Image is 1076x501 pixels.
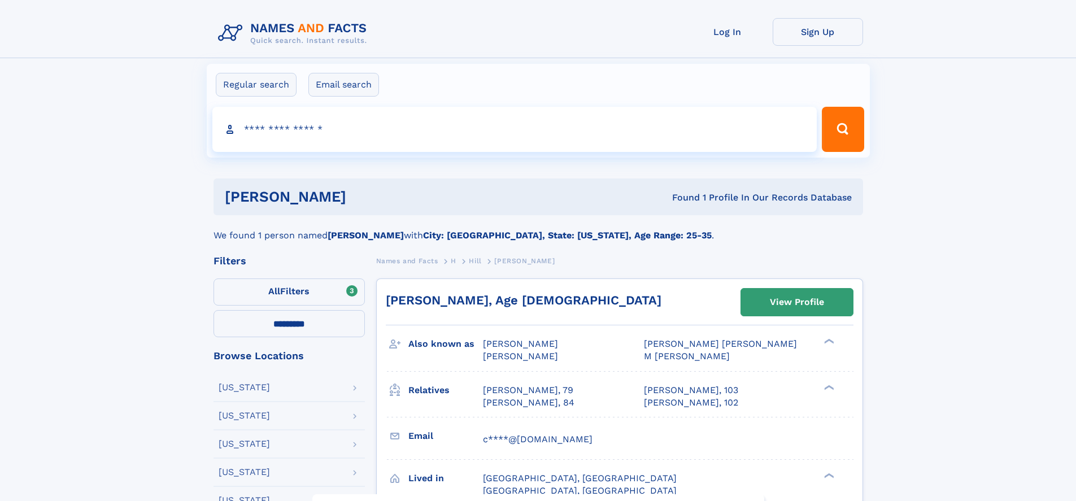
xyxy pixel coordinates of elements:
[408,334,483,354] h3: Also known as
[376,254,438,268] a: Names and Facts
[219,411,270,420] div: [US_STATE]
[423,230,712,241] b: City: [GEOGRAPHIC_DATA], State: [US_STATE], Age Range: 25-35
[328,230,404,241] b: [PERSON_NAME]
[644,384,738,397] a: [PERSON_NAME], 103
[308,73,379,97] label: Email search
[214,256,365,266] div: Filters
[225,190,509,204] h1: [PERSON_NAME]
[644,338,797,349] span: [PERSON_NAME] [PERSON_NAME]
[682,18,773,46] a: Log In
[483,351,558,361] span: [PERSON_NAME]
[644,351,730,361] span: M [PERSON_NAME]
[219,439,270,448] div: [US_STATE]
[214,215,863,242] div: We found 1 person named with .
[821,384,835,391] div: ❯
[509,191,852,204] div: Found 1 Profile In Our Records Database
[219,468,270,477] div: [US_STATE]
[483,485,677,496] span: [GEOGRAPHIC_DATA], [GEOGRAPHIC_DATA]
[483,338,558,349] span: [PERSON_NAME]
[451,257,456,265] span: H
[268,286,280,297] span: All
[469,254,481,268] a: Hill
[483,473,677,483] span: [GEOGRAPHIC_DATA], [GEOGRAPHIC_DATA]
[469,257,481,265] span: Hill
[219,383,270,392] div: [US_STATE]
[741,289,853,316] a: View Profile
[644,397,738,409] a: [PERSON_NAME], 102
[408,381,483,400] h3: Relatives
[483,384,573,397] a: [PERSON_NAME], 79
[408,426,483,446] h3: Email
[494,257,555,265] span: [PERSON_NAME]
[386,293,661,307] a: [PERSON_NAME], Age [DEMOGRAPHIC_DATA]
[821,338,835,345] div: ❯
[821,472,835,479] div: ❯
[214,351,365,361] div: Browse Locations
[822,107,864,152] button: Search Button
[212,107,817,152] input: search input
[451,254,456,268] a: H
[214,18,376,49] img: Logo Names and Facts
[216,73,297,97] label: Regular search
[408,469,483,488] h3: Lived in
[483,397,574,409] a: [PERSON_NAME], 84
[770,289,824,315] div: View Profile
[773,18,863,46] a: Sign Up
[214,278,365,306] label: Filters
